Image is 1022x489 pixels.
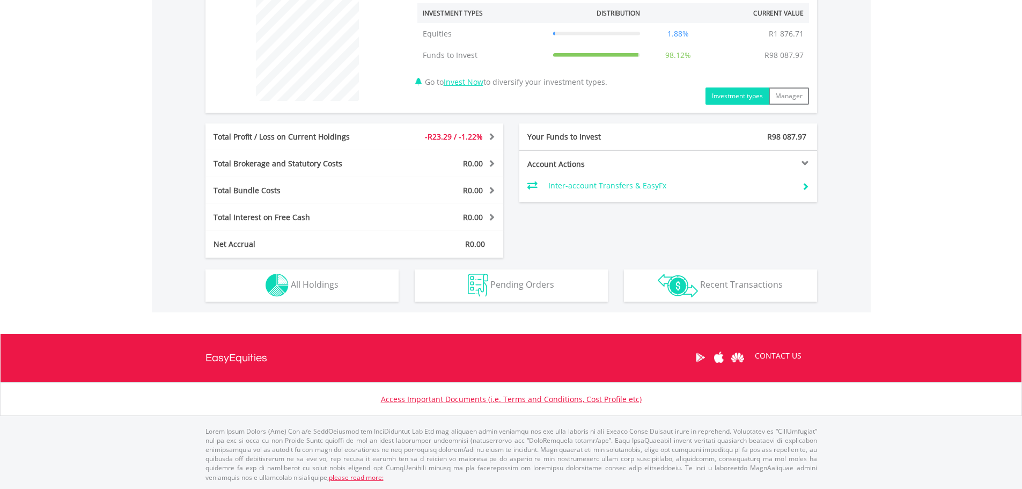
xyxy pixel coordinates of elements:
[205,212,379,223] div: Total Interest on Free Cash
[711,3,809,23] th: Current Value
[465,239,485,249] span: R0.00
[417,23,548,45] td: Equities
[205,269,399,302] button: All Holdings
[463,158,483,169] span: R0.00
[205,239,379,250] div: Net Accrual
[490,279,554,290] span: Pending Orders
[425,132,483,142] span: -R23.29 / -1.22%
[329,473,384,482] a: please read more:
[266,274,289,297] img: holdings-wht.png
[597,9,640,18] div: Distribution
[205,158,379,169] div: Total Brokerage and Statutory Costs
[417,45,548,66] td: Funds to Invest
[205,132,379,142] div: Total Profit / Loss on Current Holdings
[468,274,488,297] img: pending_instructions-wht.png
[519,159,668,170] div: Account Actions
[705,87,769,105] button: Investment types
[415,269,608,302] button: Pending Orders
[463,185,483,195] span: R0.00
[444,77,483,87] a: Invest Now
[710,341,729,374] a: Apple
[691,341,710,374] a: Google Play
[645,23,711,45] td: 1.88%
[767,132,806,142] span: R98 087.97
[205,185,379,196] div: Total Bundle Costs
[763,23,809,45] td: R1 876.71
[747,341,809,371] a: CONTACT US
[205,427,817,482] p: Lorem Ipsum Dolors (Ame) Con a/e SeddOeiusmod tem InciDiduntut Lab Etd mag aliquaen admin veniamq...
[519,132,668,142] div: Your Funds to Invest
[417,3,548,23] th: Investment Types
[381,394,642,404] a: Access Important Documents (i.e. Terms and Conditions, Cost Profile etc)
[463,212,483,222] span: R0.00
[645,45,711,66] td: 98.12%
[291,279,339,290] span: All Holdings
[624,269,817,302] button: Recent Transactions
[769,87,809,105] button: Manager
[658,274,698,297] img: transactions-zar-wht.png
[700,279,783,290] span: Recent Transactions
[205,334,267,382] a: EasyEquities
[759,45,809,66] td: R98 087.97
[729,341,747,374] a: Huawei
[548,178,793,194] td: Inter-account Transfers & EasyFx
